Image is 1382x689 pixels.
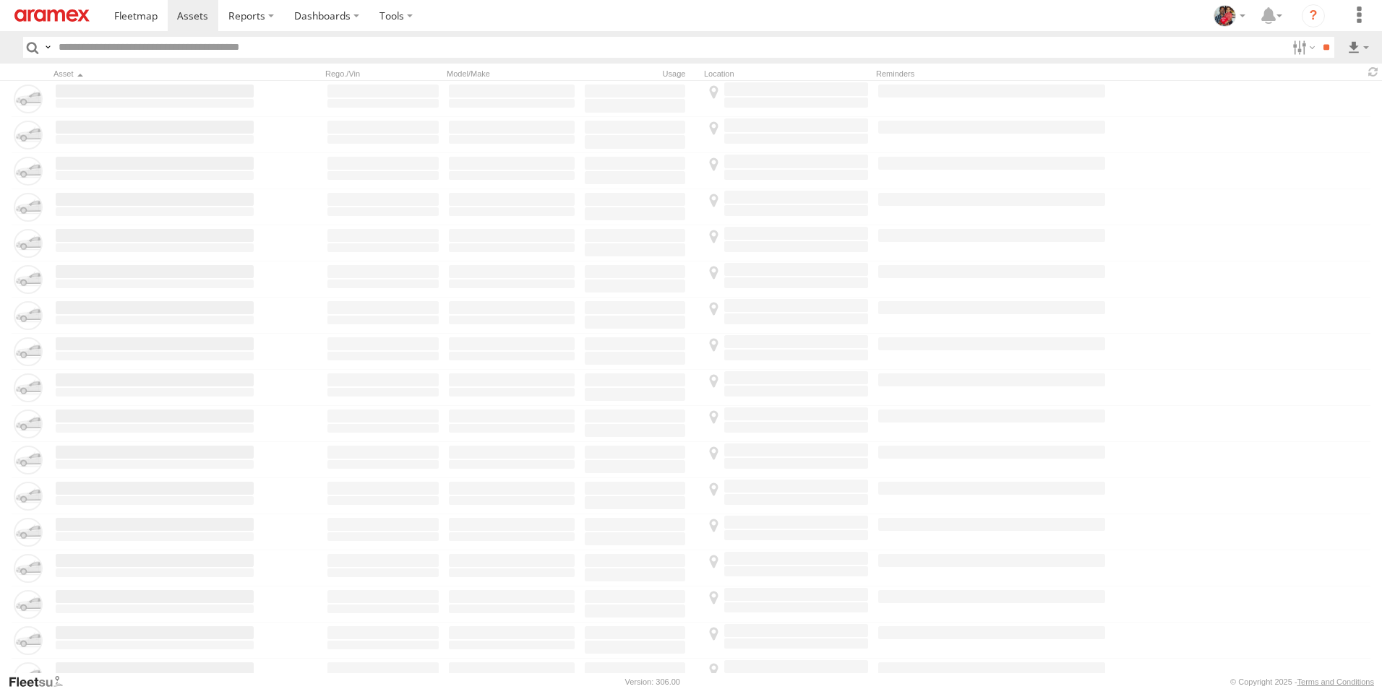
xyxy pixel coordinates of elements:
a: Visit our Website [8,675,74,689]
div: Click to Sort [53,69,256,79]
img: aramex-logo.svg [14,9,90,22]
div: © Copyright 2025 - [1230,677,1374,686]
label: Export results as... [1346,37,1370,58]
span: Refresh [1365,65,1382,79]
div: Reminders [876,69,1107,79]
div: Version: 306.00 [625,677,680,686]
div: Moncy Varghese [1209,5,1250,27]
label: Search Query [42,37,53,58]
label: Search Filter Options [1287,37,1318,58]
div: Rego./Vin [325,69,441,79]
div: Usage [583,69,698,79]
div: Model/Make [447,69,577,79]
div: Location [704,69,870,79]
i: ? [1302,4,1325,27]
a: Terms and Conditions [1297,677,1374,686]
